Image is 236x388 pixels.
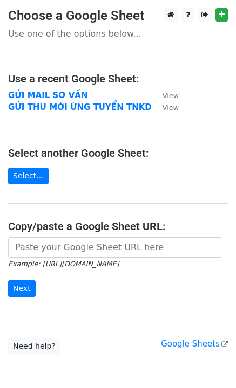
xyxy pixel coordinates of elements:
[8,91,87,100] a: GỬI MAIL SƠ VẤN
[8,280,36,297] input: Next
[8,147,228,160] h4: Select another Google Sheet:
[8,72,228,85] h4: Use a recent Google Sheet:
[163,103,179,112] small: View
[8,8,228,24] h3: Choose a Google Sheet
[163,92,179,100] small: View
[8,237,222,258] input: Paste your Google Sheet URL here
[8,102,152,112] a: GỬI THƯ MỜI ỨNG TUYỂN TNKD
[8,28,228,39] p: Use one of the options below...
[152,102,179,112] a: View
[161,339,228,349] a: Google Sheets
[8,260,119,268] small: Example: [URL][DOMAIN_NAME]
[8,220,228,233] h4: Copy/paste a Google Sheet URL:
[152,91,179,100] a: View
[8,168,49,184] a: Select...
[8,338,60,355] a: Need help?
